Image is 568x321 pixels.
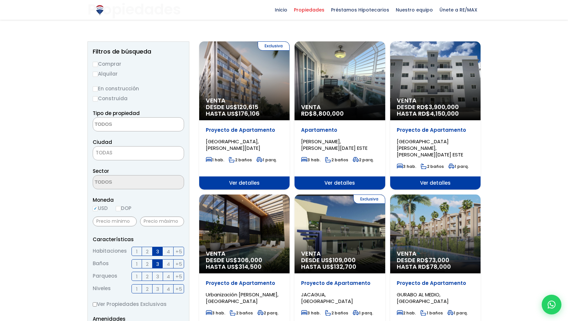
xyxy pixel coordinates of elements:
span: DESDE RD$ [397,257,474,270]
label: Alquilar [93,70,184,78]
label: Construida [93,94,184,103]
span: HASTA RD$ [397,110,474,117]
span: Préstamos Hipotecarios [328,5,392,15]
span: 132,700 [334,263,356,271]
span: Venta [206,97,283,104]
span: 1 parq. [256,157,277,163]
span: 2 [146,285,149,293]
span: 78,000 [430,263,451,271]
span: Propiedades [291,5,328,15]
span: 2 [146,247,149,256]
span: 2 baños [325,310,348,316]
span: Venta [301,104,378,110]
p: Proyecto de Apartamento [397,280,474,287]
span: Urbanización [PERSON_NAME], [GEOGRAPHIC_DATA] [206,291,278,305]
span: HASTA US$ [301,264,378,270]
span: 1 parq. [353,310,373,316]
span: 3 [156,285,159,293]
span: TODAS [96,149,112,156]
span: 1 parq. [447,310,468,316]
span: Nuestro equipo [392,5,436,15]
span: +5 [176,272,182,281]
span: HASTA US$ [206,264,283,270]
span: 2 baños [421,164,444,169]
span: Venta [397,97,474,104]
p: Características [93,235,184,243]
input: DOP [116,206,121,211]
p: Proyecto de Apartamento [301,280,378,287]
input: Comprar [93,62,98,67]
span: 1 hab. [206,157,224,163]
span: Exclusiva [353,195,385,204]
p: Proyecto de Apartamento [206,127,283,133]
span: 2 hab. [397,310,416,316]
a: Venta RD$8,800,000 Apartamento [PERSON_NAME], [PERSON_NAME][DATE] ESTE 3 hab. 2 baños 2 parq. Ver... [295,41,385,190]
span: [PERSON_NAME], [PERSON_NAME][DATE] ESTE [301,138,367,151]
span: 306,000 [237,256,262,264]
a: Venta DESDE RD$3,900,000 HASTA RD$4,150,000 Proyecto de Apartamento [GEOGRAPHIC_DATA][PERSON_NAME... [390,41,481,190]
span: DESDE RD$ [397,104,474,117]
input: Ver Propiedades Exclusivas [93,302,97,307]
label: Ver Propiedades Exclusivas [93,300,184,308]
span: 3 hab. [206,310,225,316]
span: Niveles [93,284,111,293]
input: Alquilar [93,72,98,77]
span: Venta [301,250,378,257]
textarea: Search [93,175,157,190]
span: 314,500 [239,263,262,271]
span: 1 parq. [448,164,469,169]
span: RD$ [301,109,344,118]
span: 3 hab. [301,310,320,316]
input: USD [93,206,98,211]
span: 1 [136,272,138,281]
span: DESDE US$ [206,104,283,117]
span: Ver detalles [390,176,481,190]
label: En construcción [93,84,184,93]
span: TODAS [93,148,184,157]
span: [GEOGRAPHIC_DATA][PERSON_NAME], [PERSON_NAME][DATE] ESTE [397,138,463,158]
span: Ver detalles [199,176,290,190]
label: Comprar [93,60,184,68]
span: Baños [93,259,109,268]
span: 3 [156,260,159,268]
img: Logo de REMAX [94,4,106,16]
span: JACAGUA, [GEOGRAPHIC_DATA] [301,291,353,305]
span: 2 baños [325,157,348,163]
span: 109,000 [333,256,356,264]
span: +5 [176,247,182,256]
span: TODAS [93,146,184,160]
span: Ciudad [93,139,112,146]
span: Venta [397,250,474,257]
span: 4 [167,272,170,281]
span: 1 [136,285,138,293]
span: 3 hab. [301,157,320,163]
span: 3 [156,247,159,256]
p: Proyecto de Apartamento [397,127,474,133]
span: 2 parq. [257,310,278,316]
span: 1 [136,247,138,256]
span: 4 [167,260,170,268]
span: 1 [136,260,138,268]
label: USD [93,204,108,212]
p: Apartamento [301,127,378,133]
span: 4 [167,285,170,293]
span: 3,900,000 [429,103,459,111]
input: Construida [93,96,98,102]
span: 3 hab. [397,164,416,169]
span: +5 [176,260,182,268]
span: Venta [206,250,283,257]
span: Parqueos [93,272,117,281]
span: 4 [167,247,170,256]
input: Precio máximo [140,217,184,226]
span: 2 [146,272,149,281]
span: Sector [93,168,109,174]
input: En construcción [93,86,98,92]
span: 2 [146,260,149,268]
span: 2 baños [229,157,252,163]
span: [GEOGRAPHIC_DATA], [PERSON_NAME][DATE] [206,138,260,151]
span: DESDE US$ [301,257,378,270]
a: Exclusiva Venta DESDE US$120,615 HASTA US$176,106 Proyecto de Apartamento [GEOGRAPHIC_DATA], [PER... [199,41,290,190]
span: Inicio [272,5,291,15]
span: HASTA RD$ [397,264,474,270]
h2: Filtros de búsqueda [93,48,184,55]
